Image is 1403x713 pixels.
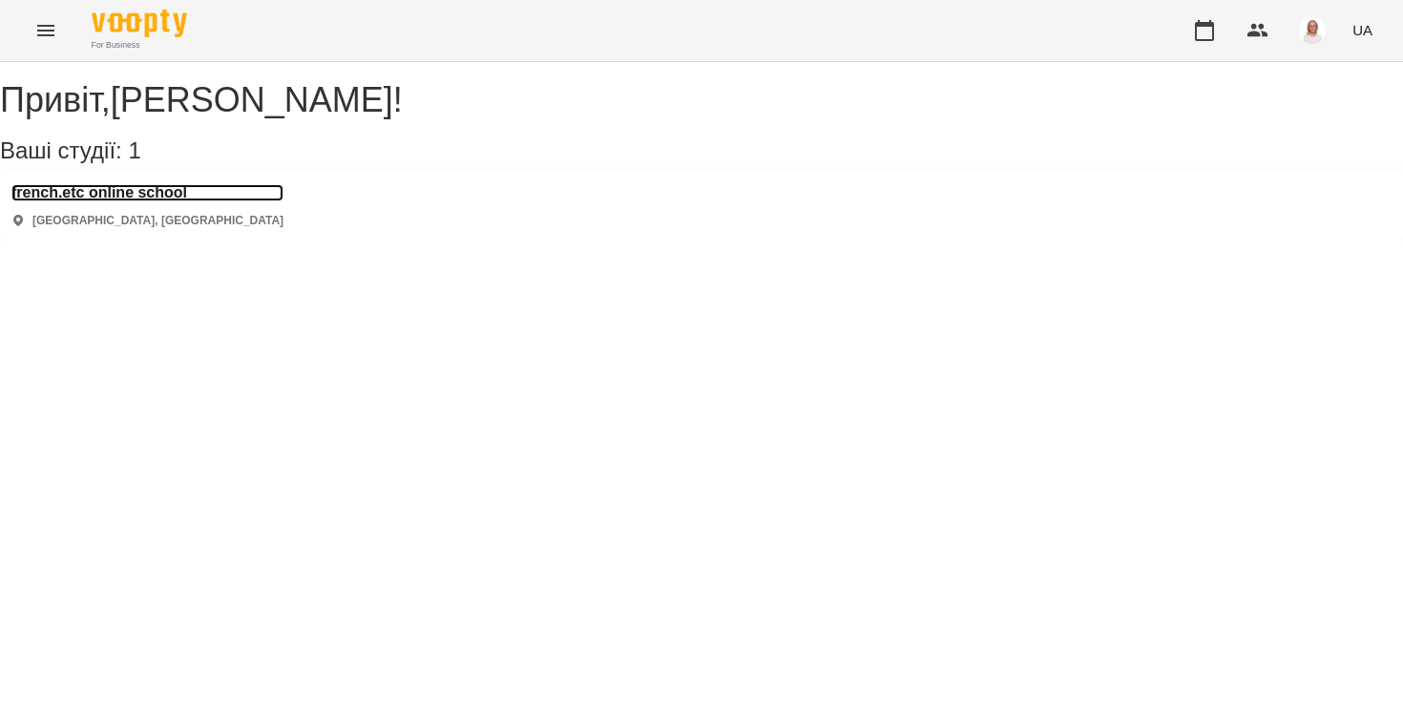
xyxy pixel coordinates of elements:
[1352,20,1372,40] span: UA
[92,10,187,37] img: Voopty Logo
[92,39,187,52] span: For Business
[23,8,69,53] button: Menu
[32,213,283,229] p: [GEOGRAPHIC_DATA], [GEOGRAPHIC_DATA]
[1299,17,1326,44] img: 7b3448e7bfbed3bd7cdba0ed84700e25.png
[1345,12,1380,48] button: UA
[128,137,140,163] span: 1
[11,184,283,201] a: french.etc online school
